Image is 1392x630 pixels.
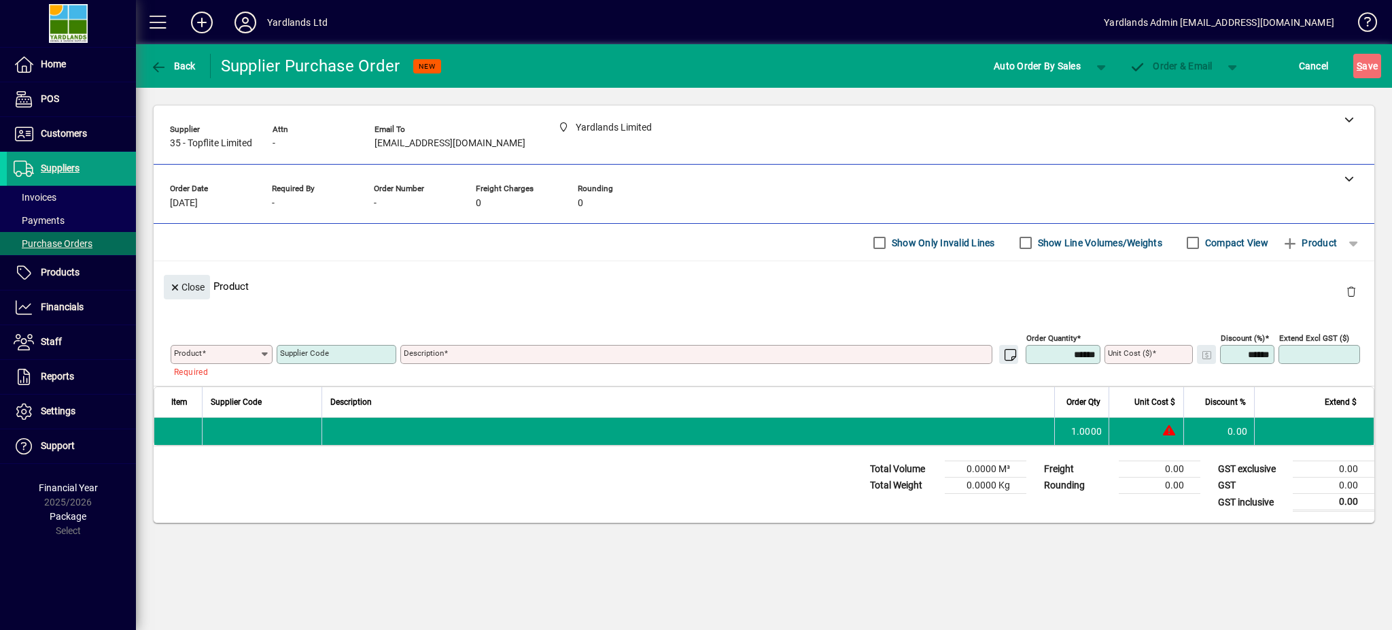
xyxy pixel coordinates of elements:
td: GST exclusive [1211,461,1293,478]
a: Purchase Orders [7,232,136,255]
td: 0.00 [1293,461,1374,478]
span: Reports [41,371,74,382]
button: Close [164,275,210,299]
mat-label: Product [174,348,202,358]
a: Financials [7,291,136,325]
a: Knowledge Base [1348,3,1375,47]
span: 0 [476,198,481,209]
div: Yardlands Admin [EMAIL_ADDRESS][DOMAIN_NAME] [1104,12,1334,33]
mat-label: Order Quantity [1026,333,1077,343]
td: 0.00 [1293,494,1374,511]
button: Auto Order By Sales [987,54,1087,78]
span: Order Qty [1066,395,1100,410]
td: 0.0000 Kg [945,478,1026,494]
span: Description [330,395,372,410]
span: Financial Year [39,482,98,493]
app-page-header-button: Back [136,54,211,78]
span: NEW [419,62,436,71]
a: Reports [7,360,136,394]
span: Purchase Orders [14,238,92,249]
span: Home [41,59,66,69]
span: POS [41,93,59,104]
span: Support [41,440,75,451]
td: 0.00 [1293,478,1374,494]
div: Supplier Purchase Order [221,55,400,77]
td: 0.00 [1119,478,1200,494]
label: Show Line Volumes/Weights [1035,236,1162,250]
span: Cancel [1299,55,1329,77]
button: Order & Email [1123,54,1219,78]
span: 0 [578,198,583,209]
span: S [1357,61,1362,71]
td: 0.00 [1183,418,1254,445]
div: Product [154,261,1374,311]
span: Order & Email [1130,61,1213,71]
td: Rounding [1037,478,1119,494]
td: 1.0000 [1054,418,1109,445]
span: - [272,198,275,209]
span: Invoices [14,192,56,203]
span: Package [50,511,86,522]
a: Customers [7,117,136,151]
span: Close [169,276,205,299]
label: Compact View [1202,236,1268,250]
span: Unit Cost $ [1134,395,1175,410]
mat-label: Unit Cost ($) [1108,348,1152,358]
mat-error: Required [174,364,262,378]
button: Profile [224,10,267,35]
span: ave [1357,55,1378,77]
span: Supplier Code [211,395,262,410]
span: Auto Order By Sales [994,55,1081,77]
button: Delete [1335,275,1368,308]
a: Staff [7,325,136,359]
span: Settings [41,405,75,416]
td: Freight [1037,461,1119,478]
span: 35 - Topflite Limited [170,138,252,149]
td: 0.00 [1119,461,1200,478]
td: 0.0000 M³ [945,461,1026,478]
span: Products [41,267,80,278]
button: Add [180,10,224,35]
label: Show Only Invalid Lines [889,236,995,250]
span: [DATE] [170,198,198,209]
a: Invoices [7,186,136,209]
mat-label: Supplier Code [280,348,329,358]
td: GST [1211,478,1293,494]
td: GST inclusive [1211,494,1293,511]
span: [EMAIL_ADDRESS][DOMAIN_NAME] [375,138,525,149]
a: Support [7,429,136,463]
span: Financials [41,301,84,312]
button: Cancel [1295,54,1332,78]
app-page-header-button: Delete [1335,285,1368,297]
td: Total Weight [863,478,945,494]
span: - [374,198,377,209]
mat-label: Discount (%) [1221,333,1265,343]
button: Save [1353,54,1381,78]
app-page-header-button: Close [160,280,213,293]
span: Suppliers [41,163,80,173]
span: - [273,138,275,149]
a: POS [7,82,136,116]
mat-label: Description [404,348,444,358]
a: Payments [7,209,136,232]
a: Home [7,48,136,82]
span: Customers [41,128,87,139]
span: Payments [14,215,65,226]
mat-label: Extend excl GST ($) [1279,333,1349,343]
span: Extend $ [1325,395,1357,410]
div: Yardlands Ltd [267,12,328,33]
span: Item [171,395,188,410]
span: Discount % [1205,395,1246,410]
button: Back [147,54,199,78]
span: Staff [41,336,62,347]
span: Back [150,61,196,71]
td: Total Volume [863,461,945,478]
a: Products [7,256,136,290]
a: Settings [7,395,136,429]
